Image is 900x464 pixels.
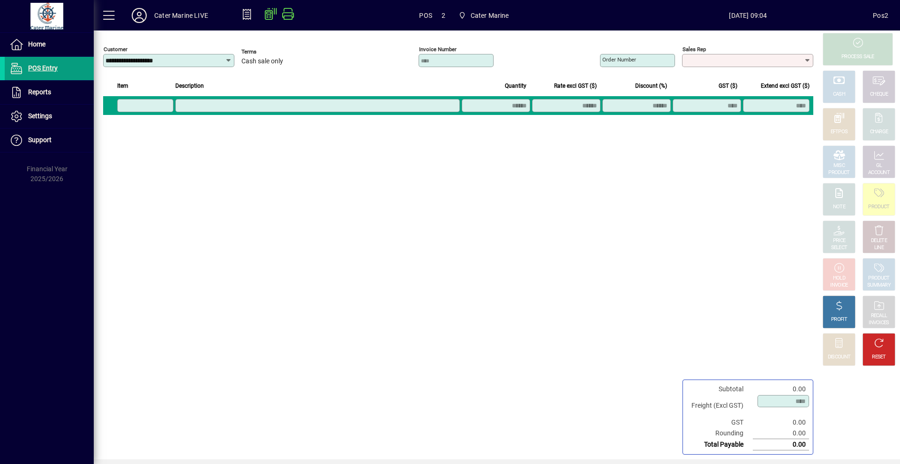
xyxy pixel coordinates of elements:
div: PRICE [833,237,846,244]
mat-label: Sales rep [682,46,706,53]
span: Discount (%) [635,81,667,91]
mat-label: Order number [602,56,636,63]
div: Cater Marine LIVE [154,8,208,23]
div: PRODUCT [868,275,889,282]
button: Profile [124,7,154,24]
span: Reports [28,88,51,96]
span: POS [419,8,432,23]
div: GL [876,162,882,169]
div: NOTE [833,204,845,211]
mat-label: Invoice number [419,46,457,53]
td: Freight (Excl GST) [687,395,753,417]
div: ACCOUNT [868,169,890,176]
div: DELETE [871,237,887,244]
div: CHEQUE [870,91,888,98]
span: Quantity [505,81,526,91]
div: EFTPOS [831,129,848,136]
span: Settings [28,112,52,120]
td: Subtotal [687,384,753,395]
span: Home [28,40,45,48]
span: Terms [241,49,298,55]
span: Support [28,136,52,144]
span: Cater Marine [455,7,513,24]
td: Total Payable [687,439,753,450]
div: MISC [833,162,845,169]
a: Reports [5,81,94,104]
div: RESET [872,354,886,361]
div: HOLD [833,275,845,282]
a: Support [5,129,94,152]
div: DISCOUNT [828,354,850,361]
span: Description [175,81,204,91]
a: Home [5,33,94,56]
span: Rate excl GST ($) [554,81,597,91]
div: PRODUCT [828,169,849,176]
span: Extend excl GST ($) [761,81,810,91]
span: Cash sale only [241,58,283,65]
td: 0.00 [753,384,809,395]
div: SUMMARY [867,282,891,289]
td: 0.00 [753,417,809,428]
div: PROCESS SALE [841,53,874,61]
span: 2 [442,8,445,23]
div: INVOICES [869,319,889,327]
span: [DATE] 09:04 [623,8,873,23]
span: GST ($) [719,81,737,91]
div: SELECT [831,244,847,251]
a: Settings [5,105,94,128]
div: RECALL [871,312,887,319]
div: CHARGE [870,129,888,136]
td: Rounding [687,428,753,439]
div: PRODUCT [868,204,889,211]
td: GST [687,417,753,428]
td: 0.00 [753,439,809,450]
div: CASH [833,91,845,98]
div: Pos2 [873,8,888,23]
div: LINE [874,244,884,251]
td: 0.00 [753,428,809,439]
mat-label: Customer [104,46,127,53]
span: Cater Marine [471,8,509,23]
div: INVOICE [830,282,847,289]
span: Item [117,81,128,91]
span: POS Entry [28,64,58,72]
div: PROFIT [831,316,847,323]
